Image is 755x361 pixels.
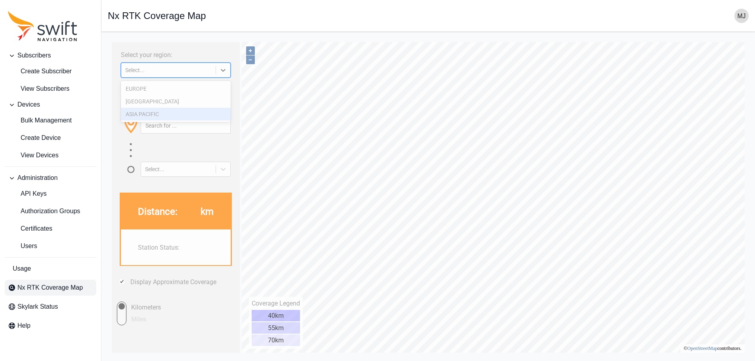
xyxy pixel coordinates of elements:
a: Create Device [5,130,96,146]
span: Administration [17,173,57,183]
span: View Devices [8,151,59,160]
span: Skylark Status [17,302,58,311]
img: user photo [734,9,749,23]
span: Authorization Groups [8,206,80,216]
h1: Nx RTK Coverage Map [108,11,206,21]
div: 70km [144,296,192,308]
span: Bulk Management [8,116,72,125]
a: View Devices [5,147,96,163]
a: OpenStreetMap [579,308,610,313]
a: Usage [5,261,96,277]
span: Users [8,241,37,251]
iframe: RTK Map [108,38,749,355]
button: Devices [5,97,96,113]
a: Authorization Groups [5,203,96,219]
span: Nx RTK Coverage Map [17,283,83,292]
a: API Keys [5,186,96,202]
a: Certificates [5,221,96,237]
span: Devices [17,100,40,109]
a: Create Subscriber [5,63,96,79]
span: Create Device [8,133,61,143]
span: API Keys [8,189,47,199]
span: Certificates [8,224,52,233]
button: Subscribers [5,48,96,63]
div: 40km [144,272,192,283]
button: Administration [5,170,96,186]
a: Users [5,238,96,254]
span: Subscribers [17,51,51,60]
span: Create Subscriber [8,67,72,76]
a: Nx RTK Coverage Map [5,280,96,296]
a: View Subscribers [5,81,96,97]
a: Bulk Management [5,113,96,128]
span: Usage [13,264,31,273]
a: Skylark Status [5,299,96,315]
div: 55km [144,284,192,296]
div: Coverage Legend [144,262,192,269]
span: Help [17,321,31,330]
a: Help [5,318,96,334]
li: © contributors. [576,308,634,313]
span: View Subscribers [8,84,69,94]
